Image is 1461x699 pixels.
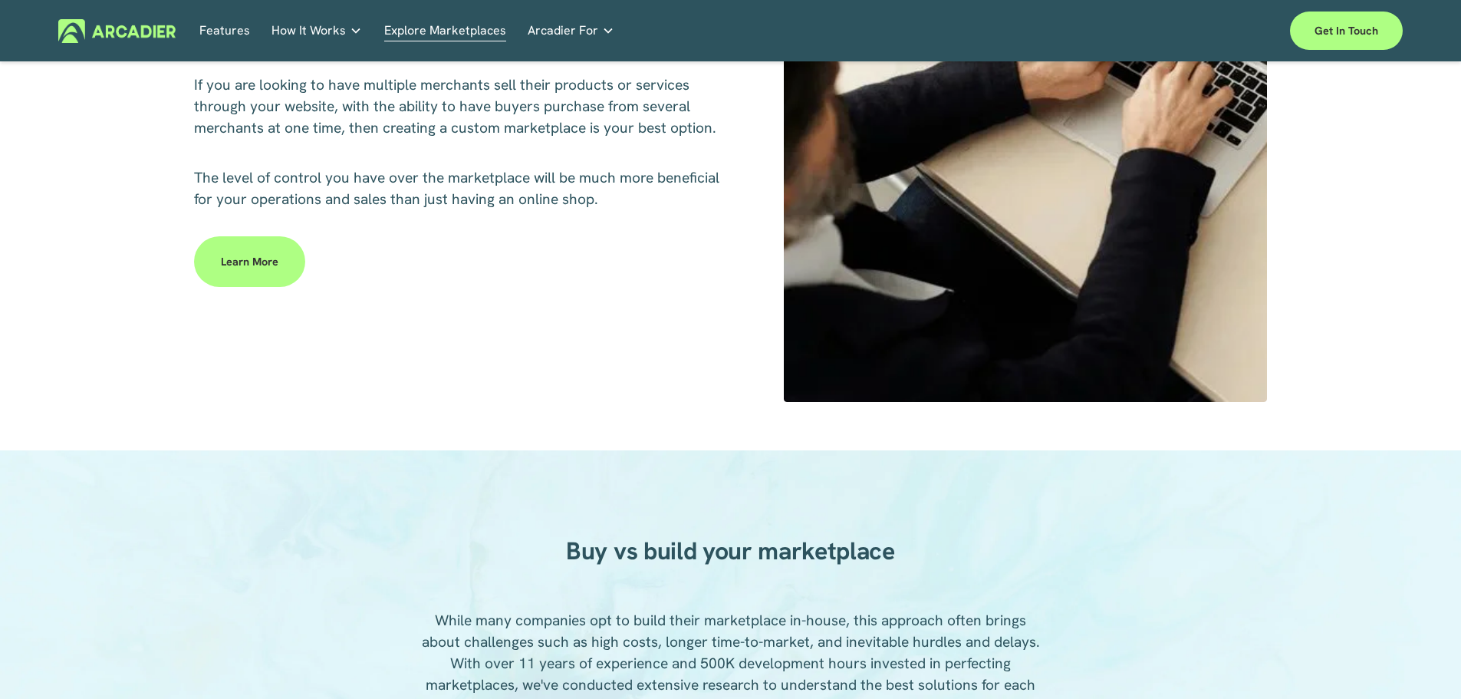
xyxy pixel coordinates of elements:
[194,75,716,137] span: If you are looking to have multiple merchants sell their products or services through your websit...
[1384,625,1461,699] iframe: Chat Widget
[271,19,362,43] a: folder dropdown
[271,20,346,41] span: How It Works
[528,19,614,43] a: folder dropdown
[566,535,895,567] strong: Buy vs build your marketplace
[194,168,723,209] span: The level of control you have over the marketplace will be much more beneficial for your operatio...
[384,19,506,43] a: Explore Marketplaces
[194,236,305,287] a: Learn more
[1384,625,1461,699] div: Widget chat
[528,20,598,41] span: Arcadier For
[1290,12,1403,50] a: Get in touch
[199,19,250,43] a: Features
[58,19,176,43] img: Arcadier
